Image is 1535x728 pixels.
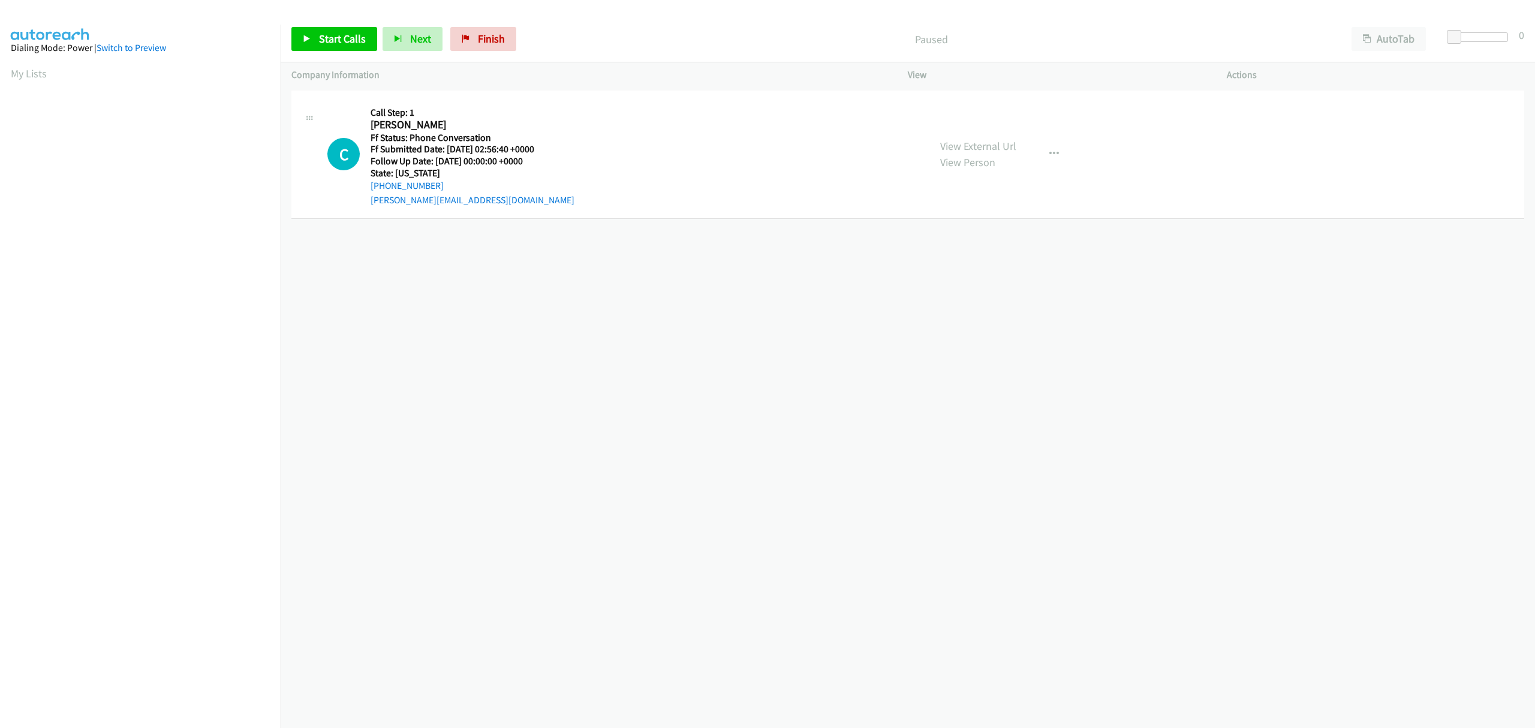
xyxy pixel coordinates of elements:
a: Start Calls [291,27,377,51]
div: 0 [1519,27,1524,43]
h5: Ff Status: Phone Conversation [371,132,574,144]
div: Delay between calls (in seconds) [1453,32,1508,42]
a: Switch to Preview [97,42,166,53]
div: Dialing Mode: Power | [11,41,270,55]
a: Finish [450,27,516,51]
h5: Follow Up Date: [DATE] 00:00:00 +0000 [371,155,574,167]
h1: C [327,138,360,170]
span: Start Calls [319,32,366,46]
h5: Call Step: 1 [371,107,574,119]
span: Finish [478,32,505,46]
span: Next [410,32,431,46]
a: View Person [940,155,995,169]
p: Paused [532,31,1330,47]
div: The call is yet to be attempted [327,138,360,170]
a: My Lists [11,67,47,80]
h5: State: [US_STATE] [371,167,574,179]
p: View [908,68,1205,82]
h5: Ff Submitted Date: [DATE] 02:56:40 +0000 [371,143,574,155]
button: Next [383,27,443,51]
h2: [PERSON_NAME] [371,118,549,132]
iframe: Dialpad [11,92,281,662]
a: [PHONE_NUMBER] [371,180,444,191]
a: View External Url [940,139,1016,153]
a: [PERSON_NAME][EMAIL_ADDRESS][DOMAIN_NAME] [371,194,574,206]
button: AutoTab [1352,27,1426,51]
p: Actions [1227,68,1524,82]
p: Company Information [291,68,886,82]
